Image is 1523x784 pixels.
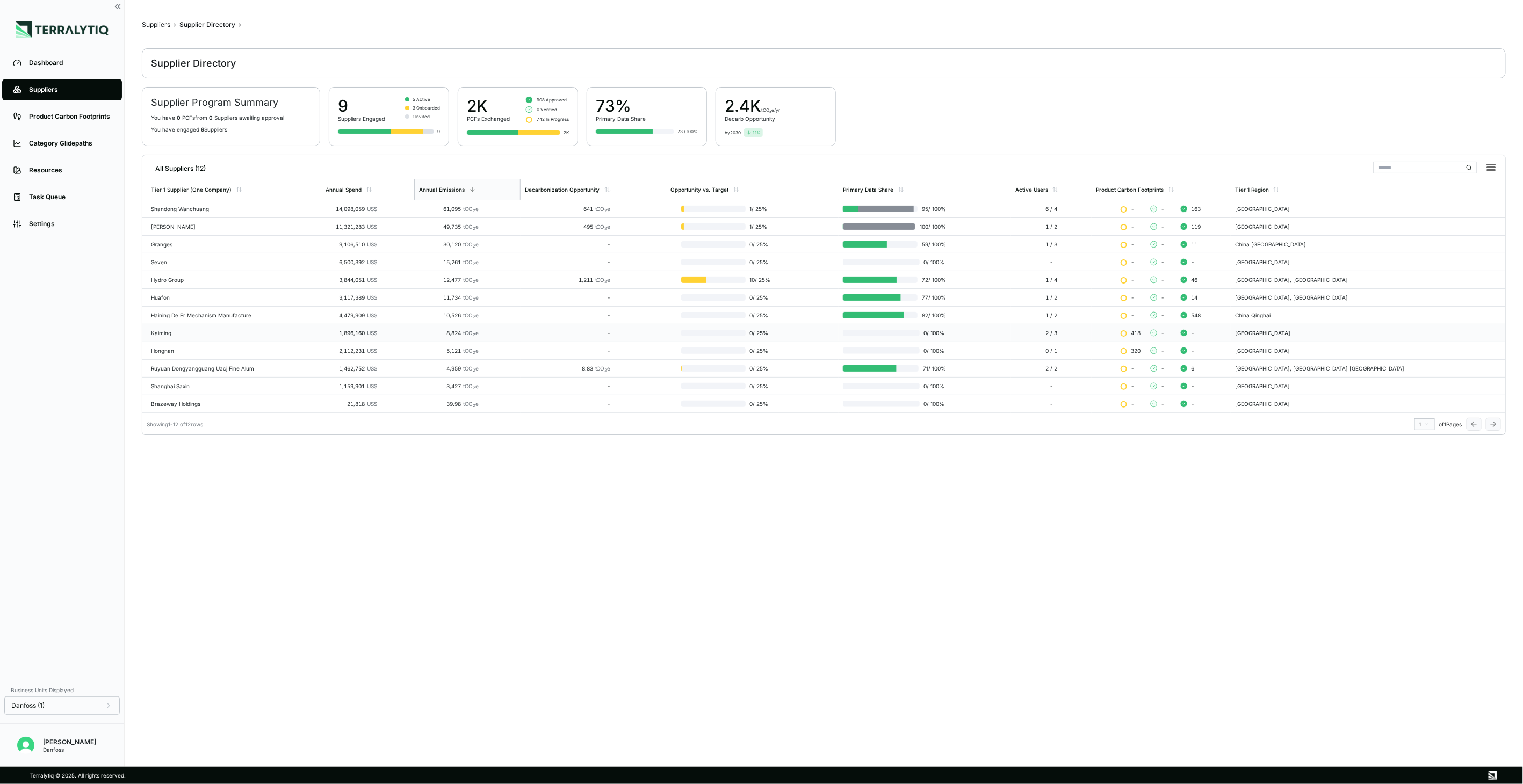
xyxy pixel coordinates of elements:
div: Haining De Er Mechanism Manufacture [151,312,317,318]
sub: 2 [473,244,475,249]
span: tCO₂e/yr [761,107,780,113]
span: 0 Verified [537,106,557,113]
div: 1 / 2 [1015,294,1087,301]
img: Erato Panayiotou [17,737,34,754]
span: US$ [367,312,377,318]
div: Tier 1 Region [1235,186,1269,193]
span: tCO e [463,347,479,354]
div: China Qinghai [1235,312,1407,318]
span: tCO e [463,383,479,389]
div: 30,120 [418,241,479,248]
span: tCO e [463,206,479,212]
span: - [1161,223,1165,230]
span: - [1131,223,1135,230]
div: All Suppliers (12) [147,160,206,173]
div: Primary Data Share [843,186,893,193]
div: Resources [29,166,111,175]
span: 1 / 25 % [746,223,774,230]
div: 12,477 [418,277,479,283]
div: PCFs Exchanged [467,115,510,122]
div: Brazeway Holdings [151,401,317,407]
span: 1 Invited [413,113,430,120]
span: tCO e [463,294,479,301]
span: - [1161,259,1165,265]
div: China [GEOGRAPHIC_DATA] [1235,241,1407,248]
span: 1 / 25 % [746,206,774,212]
div: Task Queue [29,193,111,201]
div: 6 / 4 [1015,206,1087,212]
span: 100 / 100 % [915,223,946,230]
div: 2 / 2 [1015,365,1087,372]
div: Category Glidepaths [29,139,111,148]
span: 0 / 100 % [920,330,947,336]
div: Seven [151,259,317,265]
div: Primary Data Share [596,115,646,122]
div: Annual Spend [326,186,362,193]
div: 73 / 100% [677,128,698,135]
sub: 2 [473,350,475,355]
span: tCO e [595,223,611,230]
span: - [1161,365,1165,372]
div: Shanghai Saxin [151,383,317,389]
span: tCO e [463,365,479,372]
div: 2.4 K [725,96,780,115]
span: 0 / 25 % [746,383,774,389]
div: Opportunity vs. Target [670,186,728,193]
div: Tier 1 Supplier (One Company) [151,186,232,193]
div: 10,526 [418,312,479,318]
span: 82 / 100 % [918,312,946,318]
span: 0 / 25 % [746,347,774,354]
span: of 1 Pages [1439,421,1462,427]
span: 119 [1192,223,1201,230]
div: 15,261 [418,259,479,265]
span: tCO e [463,259,479,265]
div: [GEOGRAPHIC_DATA] [1235,330,1407,336]
span: - [1131,294,1135,301]
div: Showing 1 - 12 of 12 rows [147,421,203,427]
sub: 2 [473,279,475,284]
div: Product Carbon Footprints [29,112,111,121]
div: 6,500,392 [326,259,377,265]
div: 1 / 4 [1015,277,1087,283]
span: 95 / 100 % [918,206,946,212]
div: Ruyuan Dongyangguang Uacj Fine Alum [151,365,317,372]
div: 9 [437,128,440,135]
span: - [1131,259,1135,265]
div: Suppliers [29,85,111,94]
div: Shandong Wanchuang [151,206,317,212]
div: - [525,241,611,248]
sub: 2 [473,297,475,302]
div: 2K [564,129,569,136]
sub: 2 [473,386,475,390]
div: 3,427 [418,383,479,389]
p: You have PCF s from Supplier s awaiting approval [151,114,311,121]
div: 1 / 2 [1015,312,1087,318]
span: 0 / 25 % [746,294,774,301]
div: 5,121 [418,347,479,354]
div: 2,112,231 [326,347,377,354]
span: - [1161,347,1165,354]
div: [GEOGRAPHIC_DATA] [1235,383,1407,389]
div: - [1015,401,1087,407]
span: 0 / 100 % [920,347,947,354]
span: 72 / 100 % [918,277,946,283]
div: - [525,312,611,318]
span: - [1131,206,1135,212]
div: Decarbonization Opportunity [525,186,600,193]
span: 1.1 % [753,129,761,136]
span: - [1131,401,1135,407]
span: tCO e [463,241,479,248]
span: US$ [367,330,377,336]
div: 495 [525,223,611,230]
span: 0 / 25 % [746,365,774,372]
span: 0 / 25 % [746,312,774,318]
span: 6 [1192,365,1195,372]
span: 742 In Progress [537,116,569,122]
div: - [525,347,611,354]
span: US$ [367,365,377,372]
button: Open user button [13,732,39,758]
div: Danfoss [43,746,96,753]
span: - [1131,277,1135,283]
div: 1,211 [525,277,611,283]
div: [PERSON_NAME] [151,223,317,230]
